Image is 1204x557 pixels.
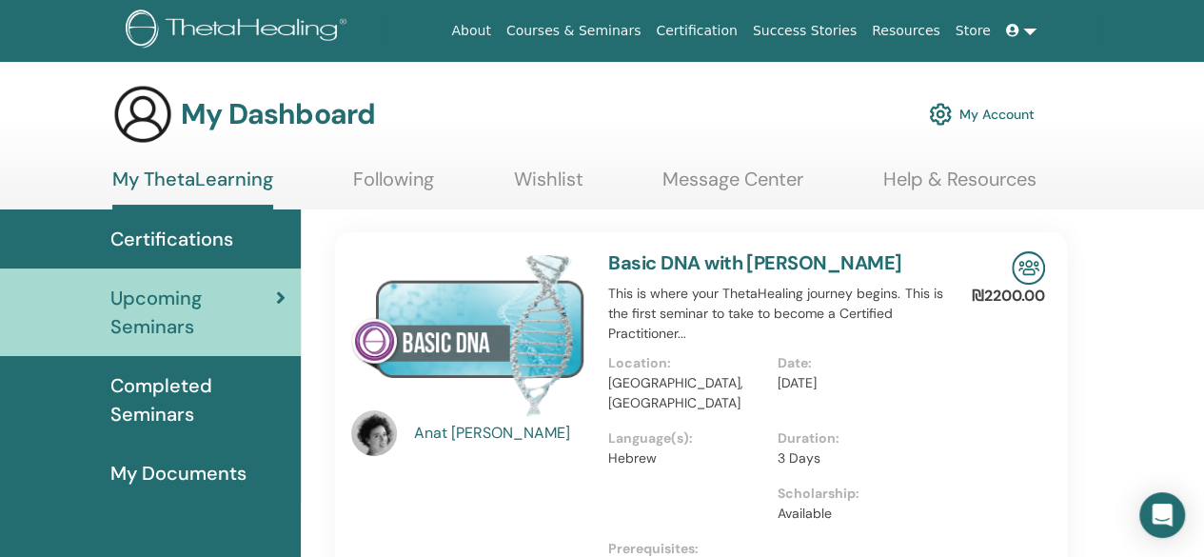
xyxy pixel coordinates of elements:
a: Wishlist [514,168,583,205]
a: Resources [864,13,948,49]
p: Language(s) : [608,428,765,448]
p: ₪2200.00 [972,285,1045,308]
a: My Account [929,93,1035,135]
a: Courses & Seminars [499,13,649,49]
img: cog.svg [929,98,952,130]
p: 3 Days [778,448,935,468]
a: Success Stories [745,13,864,49]
a: Basic DNA with [PERSON_NAME] [608,250,901,275]
a: Anat [PERSON_NAME] [414,422,590,445]
a: Message Center [662,168,803,205]
img: default.jpg [351,410,397,456]
a: Following [353,168,434,205]
a: My ThetaLearning [112,168,273,209]
img: Basic DNA [351,251,585,416]
img: generic-user-icon.jpg [112,84,173,145]
img: In-Person Seminar [1012,251,1045,285]
p: Hebrew [608,448,765,468]
span: Completed Seminars [110,371,286,428]
span: Upcoming Seminars [110,284,276,341]
span: My Documents [110,459,247,487]
a: About [444,13,498,49]
p: Available [778,504,935,524]
p: This is where your ThetaHealing journey begins. This is the first seminar to take to become a Cer... [608,284,946,344]
p: Location : [608,353,765,373]
div: Open Intercom Messenger [1139,492,1185,538]
p: Scholarship : [778,484,935,504]
p: Duration : [778,428,935,448]
h3: My Dashboard [181,97,375,131]
a: Certification [648,13,744,49]
img: logo.png [126,10,353,52]
a: Store [948,13,998,49]
p: Date : [778,353,935,373]
span: Certifications [110,225,233,253]
p: [GEOGRAPHIC_DATA], [GEOGRAPHIC_DATA] [608,373,765,413]
p: [DATE] [778,373,935,393]
a: Help & Resources [883,168,1036,205]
